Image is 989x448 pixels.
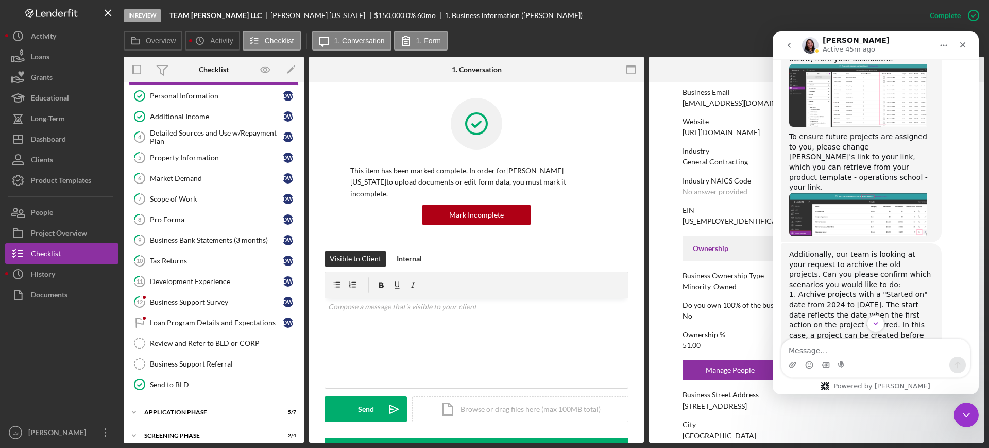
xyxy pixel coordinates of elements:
tspan: 10 [137,257,143,264]
div: Send to BLD [150,380,298,389]
div: Grants [31,67,53,90]
p: This item has been marked complete. In order for [PERSON_NAME][US_STATE] to upload documents or e... [350,165,603,200]
button: Mark Incomplete [422,205,531,225]
div: Documents [31,285,67,308]
button: Activity [5,26,118,46]
div: D W [283,235,293,245]
div: Product Templates [31,170,91,193]
div: Business Email [683,88,950,96]
div: Website [683,118,950,126]
button: Dashboard [5,129,118,150]
button: Internal [391,251,427,267]
div: [URL][DOMAIN_NAME] [683,128,760,137]
button: Upload attachment [16,329,24,338]
div: D W [283,256,293,266]
div: [EMAIL_ADDRESS][DOMAIN_NAME] [683,99,804,107]
div: Loan Program Details and Expectations [150,319,283,327]
textarea: Message… [9,308,197,325]
a: 6Market DemandDW [129,168,299,189]
div: 1. Business Information ([PERSON_NAME]) [445,11,583,20]
div: Visible to Client [330,251,381,267]
div: D W [283,111,293,122]
div: Personal Information [150,92,283,100]
a: 7Scope of WorkDW [129,189,299,209]
button: Gif picker [49,329,57,338]
label: Overview [146,37,176,45]
div: D W [283,173,293,184]
div: [PERSON_NAME] [US_STATE] [270,11,374,20]
div: [GEOGRAPHIC_DATA] [683,432,756,440]
a: Checklist [5,243,118,264]
div: D W [283,132,293,142]
div: Project Overview [31,223,87,246]
div: D W [283,318,293,328]
button: Grants [5,67,118,88]
div: Tax Returns [150,257,283,265]
div: No [683,312,692,320]
iframe: Intercom live chat [954,403,979,427]
button: Checklist [243,31,301,51]
div: In Review [124,9,161,22]
tspan: 6 [138,175,142,181]
button: Long-Term [5,108,118,129]
button: Clients [5,150,118,170]
div: D W [283,297,293,307]
div: Checklist [31,243,61,267]
div: D W [283,194,293,204]
div: EIN [683,206,950,214]
div: Property Information [150,154,283,162]
a: Send to BLD [129,374,299,395]
a: 8Pro FormaDW [129,209,299,230]
button: Complete [919,5,984,26]
div: [US_EMPLOYER_IDENTIFICATION_NUMBER] [683,217,830,225]
button: 1. Form [394,31,448,51]
div: Educational [31,88,69,111]
a: Documents [5,285,118,305]
div: General Contracting [683,158,748,166]
a: 5Property InformationDW [129,147,299,168]
a: Review and Refer to BLD or CORP [129,333,299,354]
div: Business Street Address [683,391,950,399]
tspan: 7 [138,195,142,202]
div: Dashboard [31,129,66,152]
div: Industry [683,147,950,155]
div: Business Support Referral [150,360,298,368]
tspan: 9 [138,237,142,243]
div: 60 mo [417,11,436,20]
button: Loans [5,46,118,67]
div: 5 / 7 [278,409,296,416]
button: Educational [5,88,118,108]
div: Pro Forma [150,215,283,224]
div: Minority-Owned [683,283,737,291]
button: Project Overview [5,223,118,243]
button: Send [325,396,407,422]
div: Industry NAICS Code [683,177,950,185]
div: People [31,202,53,225]
div: D W [283,91,293,101]
label: Checklist [265,37,294,45]
tspan: 5 [138,154,141,161]
div: Application Phase [144,409,270,416]
a: Personal InformationDW [129,86,299,106]
button: 1. Conversation [312,31,391,51]
text: LS [12,430,19,436]
button: Product Templates [5,170,118,191]
div: 51.00 [683,341,701,350]
button: History [5,264,118,285]
div: Additionally, our team is looking at your request to archive the old projects. Can you please con... [8,212,169,421]
a: Business Support Referral [129,354,299,374]
div: Activity [31,26,56,49]
a: 12Business Support SurveyDW [129,292,299,312]
b: TEAM [PERSON_NAME] LLC [169,11,262,20]
a: 9Business Bank Statements (3 months)DW [129,230,299,251]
